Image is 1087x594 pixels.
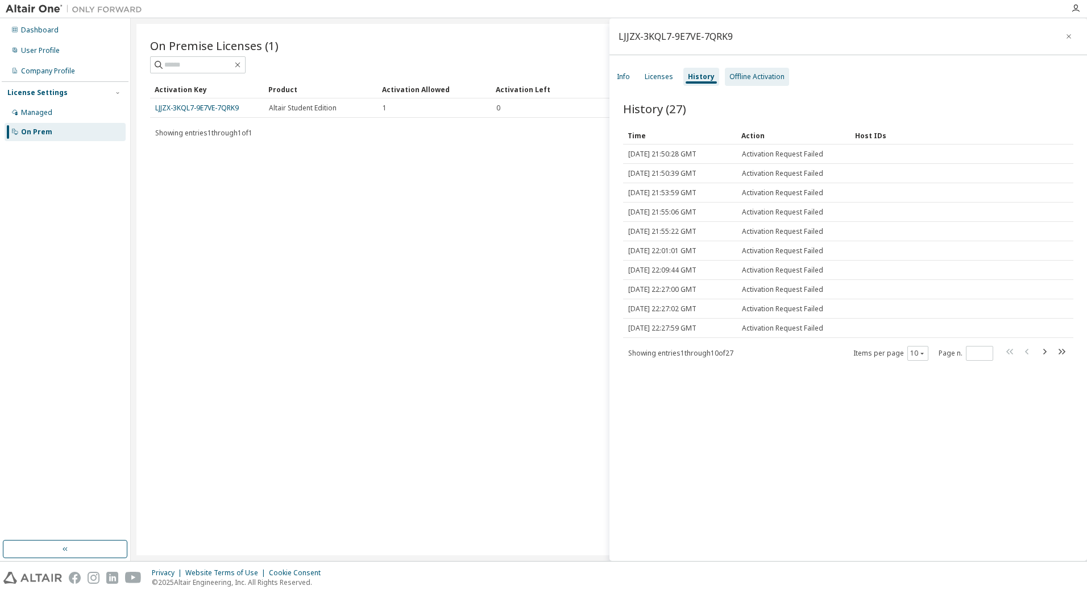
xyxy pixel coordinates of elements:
div: Offline Activation [729,72,785,81]
div: Action [741,126,846,145]
span: On Premise Licenses (1) [150,38,279,53]
div: Company Profile [21,67,75,76]
span: Activation Request Failed [742,169,823,178]
span: Showing entries 1 through 1 of 1 [155,128,252,138]
img: altair_logo.svg [3,572,62,584]
span: Page n. [939,346,993,361]
div: Info [617,72,630,81]
span: Activation Request Failed [742,246,823,255]
img: linkedin.svg [106,572,118,584]
span: [DATE] 21:53:59 GMT [628,188,696,197]
button: 10 [910,349,926,358]
span: Activation Request Failed [742,188,823,197]
div: Cookie Consent [269,568,327,577]
div: Host IDs [855,126,1036,145]
span: 0 [496,104,500,113]
img: instagram.svg [88,572,99,584]
span: Activation Request Failed [742,227,823,236]
span: History (27) [623,101,686,117]
div: User Profile [21,46,60,55]
span: 1 [383,104,387,113]
span: [DATE] 22:27:00 GMT [628,285,696,294]
div: History [688,72,715,81]
span: Items per page [853,346,928,361]
span: Activation Request Failed [742,266,823,275]
span: Activation Request Failed [742,324,823,333]
div: On Prem [21,127,52,137]
span: Showing entries 1 through 10 of 27 [628,348,733,358]
span: [DATE] 21:55:06 GMT [628,208,696,217]
div: Managed [21,108,52,117]
span: Activation Request Failed [742,304,823,313]
div: Product [268,80,373,98]
span: [DATE] 22:27:59 GMT [628,324,696,333]
div: LJJZX-3KQL7-9E7VE-7QRK9 [619,32,733,41]
img: facebook.svg [69,572,81,584]
span: [DATE] 21:55:22 GMT [628,227,696,236]
span: Activation Request Failed [742,285,823,294]
span: [DATE] 21:50:39 GMT [628,169,696,178]
div: Activation Allowed [382,80,487,98]
span: [DATE] 22:09:44 GMT [628,266,696,275]
div: License Settings [7,88,68,97]
a: LJJZX-3KQL7-9E7VE-7QRK9 [155,103,239,113]
span: [DATE] 22:27:02 GMT [628,304,696,313]
span: Activation Request Failed [742,208,823,217]
img: Altair One [6,3,148,15]
div: Activation Left [496,80,600,98]
div: Privacy [152,568,185,577]
div: Time [628,126,732,145]
span: Altair Student Edition [269,104,337,113]
p: © 2025 Altair Engineering, Inc. All Rights Reserved. [152,577,327,587]
div: Dashboard [21,26,59,35]
span: [DATE] 22:01:01 GMT [628,246,696,255]
div: Website Terms of Use [185,568,269,577]
span: Activation Request Failed [742,150,823,159]
span: [DATE] 21:50:28 GMT [628,150,696,159]
div: Activation Key [155,80,259,98]
img: youtube.svg [125,572,142,584]
div: Licenses [645,72,673,81]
